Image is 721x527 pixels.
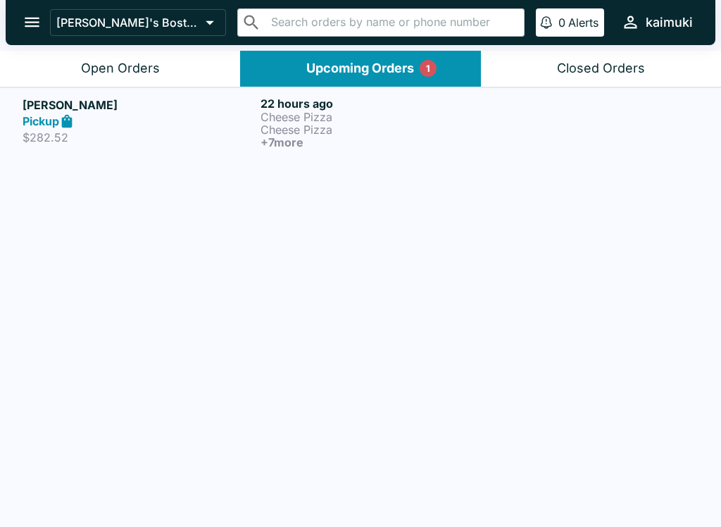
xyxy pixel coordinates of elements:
p: $282.52 [23,130,255,144]
button: [PERSON_NAME]'s Boston Pizza [50,9,226,36]
p: Cheese Pizza [261,111,493,123]
div: Upcoming Orders [306,61,414,77]
button: kaimuki [615,7,698,37]
div: Open Orders [81,61,160,77]
p: Cheese Pizza [261,123,493,136]
p: 1 [426,61,430,75]
div: Closed Orders [557,61,645,77]
button: open drawer [14,4,50,40]
p: 0 [558,15,565,30]
input: Search orders by name or phone number [267,13,518,32]
h6: 22 hours ago [261,97,493,111]
h5: [PERSON_NAME] [23,97,255,113]
div: kaimuki [646,14,693,31]
strong: Pickup [23,114,59,128]
h6: + 7 more [261,136,493,149]
p: Alerts [568,15,598,30]
p: [PERSON_NAME]'s Boston Pizza [56,15,200,30]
